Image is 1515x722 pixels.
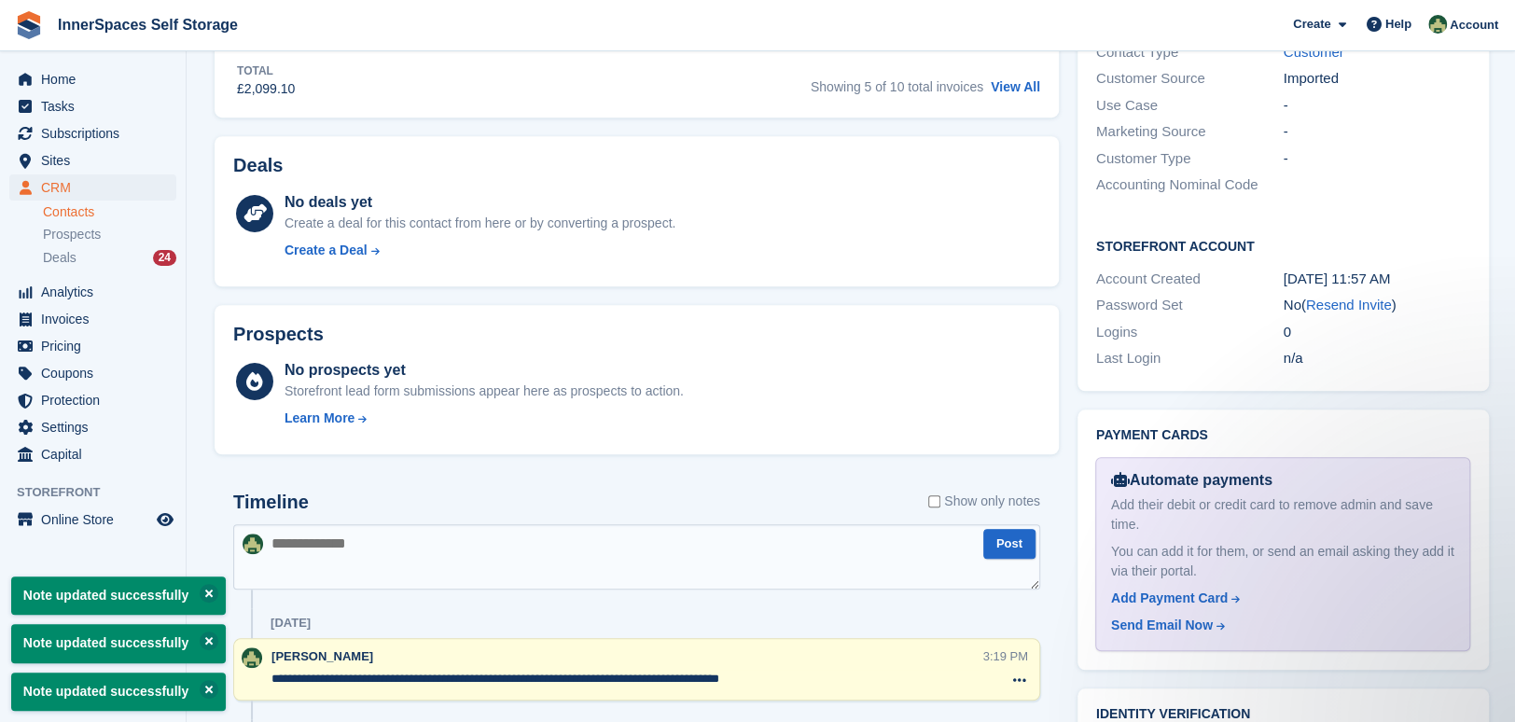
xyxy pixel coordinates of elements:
div: £2,099.10 [237,79,295,99]
span: Help [1385,15,1411,34]
a: Prospects [43,225,176,244]
a: menu [9,120,176,146]
div: Customer Type [1096,148,1284,170]
div: Last Login [1096,348,1284,369]
a: Add Payment Card [1111,589,1447,608]
img: Paula Amey [1428,15,1447,34]
span: Protection [41,387,153,413]
a: menu [9,93,176,119]
a: menu [9,174,176,201]
a: menu [9,333,176,359]
div: Contact Type [1096,42,1284,63]
span: Account [1450,16,1498,35]
div: [DATE] 11:57 AM [1284,269,1471,290]
div: - [1284,121,1471,143]
div: Total [237,62,295,79]
div: Automate payments [1111,469,1454,492]
p: Note updated successfully [11,576,226,615]
a: Learn More [285,409,684,428]
a: Resend Invite [1306,297,1392,312]
input: Show only notes [928,492,940,511]
a: menu [9,507,176,533]
a: menu [9,441,176,467]
a: menu [9,387,176,413]
span: Capital [41,441,153,467]
span: Home [41,66,153,92]
a: menu [9,414,176,440]
div: Use Case [1096,95,1284,117]
div: No [1284,295,1471,316]
span: Deals [43,249,76,267]
span: Settings [41,414,153,440]
div: - [1284,95,1471,117]
div: Create a Deal [285,241,368,260]
div: n/a [1284,348,1471,369]
span: CRM [41,174,153,201]
div: Account Created [1096,269,1284,290]
a: Customer [1284,44,1344,60]
div: 3:19 PM [982,647,1027,665]
div: [DATE] [271,616,311,631]
div: Marketing Source [1096,121,1284,143]
span: Create [1293,15,1330,34]
p: Note updated successfully [11,673,226,711]
div: Logins [1096,322,1284,343]
h2: Timeline [233,492,309,513]
div: Storefront lead form submissions appear here as prospects to action. [285,382,684,401]
a: menu [9,66,176,92]
a: Contacts [43,203,176,221]
div: Learn More [285,409,354,428]
span: [PERSON_NAME] [271,649,373,663]
div: Accounting Nominal Code [1096,174,1284,196]
span: Online Store [41,507,153,533]
div: - [1284,148,1471,170]
button: Post [983,529,1035,560]
a: Create a Deal [285,241,675,260]
span: Storefront [17,483,186,502]
span: Sites [41,147,153,174]
div: Add Payment Card [1111,589,1228,608]
div: 0 [1284,322,1471,343]
label: Show only notes [928,492,1040,511]
a: menu [9,147,176,174]
a: InnerSpaces Self Storage [50,9,245,40]
h2: Deals [233,155,283,176]
span: Tasks [41,93,153,119]
h2: Payment cards [1096,428,1470,443]
div: Create a deal for this contact from here or by converting a prospect. [285,214,675,233]
h2: Prospects [233,324,324,345]
div: No deals yet [285,191,675,214]
div: No prospects yet [285,359,684,382]
a: Preview store [154,508,176,531]
div: Send Email Now [1111,616,1213,635]
span: Showing 5 of 10 total invoices [811,79,983,94]
div: Customer Source [1096,68,1284,90]
span: Prospects [43,226,101,243]
span: Analytics [41,279,153,305]
h2: Identity verification [1096,707,1470,722]
div: Imported [1284,68,1471,90]
div: You can add it for them, or send an email asking they add it via their portal. [1111,542,1454,581]
div: 24 [153,250,176,266]
a: menu [9,360,176,386]
img: Paula Amey [243,534,263,554]
h2: Storefront Account [1096,236,1470,255]
p: Note updated successfully [11,624,226,662]
a: Deals 24 [43,248,176,268]
span: Invoices [41,306,153,332]
div: Add their debit or credit card to remove admin and save time. [1111,495,1454,535]
div: Password Set [1096,295,1284,316]
span: ( ) [1301,297,1397,312]
img: stora-icon-8386f47178a22dfd0bd8f6a31ec36ba5ce8667c1dd55bd0f319d3a0aa187defe.svg [15,11,43,39]
a: menu [9,306,176,332]
span: Coupons [41,360,153,386]
span: Subscriptions [41,120,153,146]
span: Pricing [41,333,153,359]
a: View All [991,79,1040,94]
img: Paula Amey [242,647,262,668]
a: menu [9,279,176,305]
